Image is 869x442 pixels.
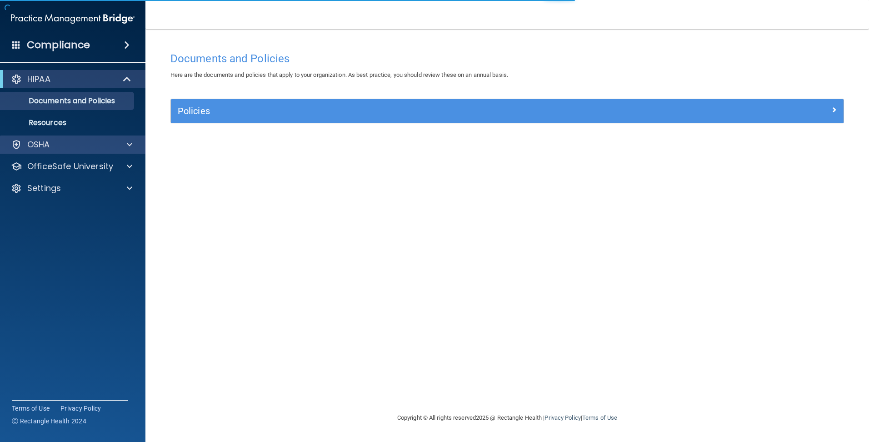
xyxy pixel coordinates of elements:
img: PMB logo [11,10,135,28]
p: Documents and Policies [6,96,130,105]
div: Copyright © All rights reserved 2025 @ Rectangle Health | | [341,403,673,432]
a: Settings [11,183,132,194]
p: HIPAA [27,74,50,85]
a: Policies [178,104,837,118]
a: OSHA [11,139,132,150]
p: Settings [27,183,61,194]
p: OfficeSafe University [27,161,113,172]
a: Privacy Policy [60,404,101,413]
span: Here are the documents and policies that apply to your organization. As best practice, you should... [170,71,508,78]
a: Privacy Policy [544,414,580,421]
a: Terms of Use [12,404,50,413]
a: Terms of Use [582,414,617,421]
p: Resources [6,118,130,127]
h5: Policies [178,106,669,116]
p: OSHA [27,139,50,150]
h4: Compliance [27,39,90,51]
a: HIPAA [11,74,132,85]
a: OfficeSafe University [11,161,132,172]
span: Ⓒ Rectangle Health 2024 [12,417,86,426]
h4: Documents and Policies [170,53,844,65]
